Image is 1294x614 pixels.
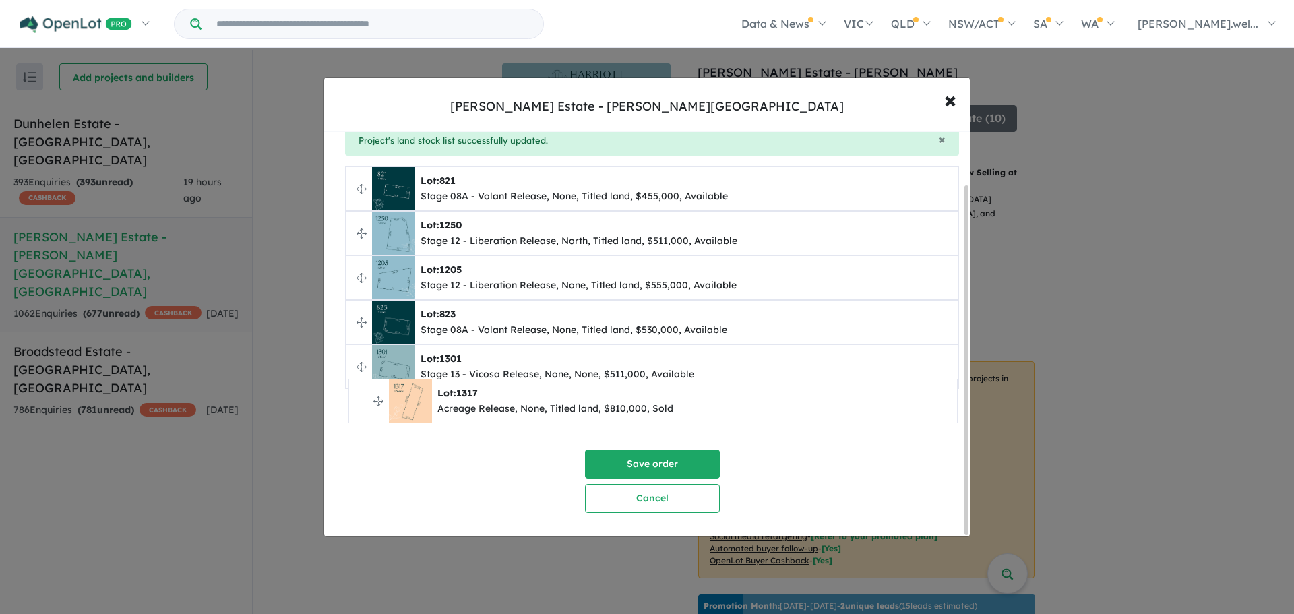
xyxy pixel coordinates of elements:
div: Stage 08A - Volant Release, None, Titled land, $455,000, Available [421,189,728,205]
b: Lot: [421,175,456,187]
div: [PERSON_NAME] Estate - [PERSON_NAME][GEOGRAPHIC_DATA] [450,98,844,115]
span: 821 [439,175,456,187]
img: Harriott%20Estate%20-%20Armstrong%20Creek%20-%20Lot%201205___1756172984.jpg [372,256,415,299]
span: × [944,85,956,114]
span: [PERSON_NAME].wel... [1138,17,1258,30]
div: Project's land stock list successfully updated. [345,125,959,156]
img: drag.svg [357,317,367,328]
div: Stage 12 - Liberation Release, None, Titled land, $555,000, Available [421,278,737,294]
img: Openlot PRO Logo White [20,16,132,33]
div: Stage 12 - Liberation Release, North, Titled land, $511,000, Available [421,233,737,249]
input: Try estate name, suburb, builder or developer [204,9,541,38]
button: Save order [585,450,720,479]
span: 1250 [439,219,462,231]
img: Harriott%20Estate%20-%20Armstrong%20Creek%20-%20Lot%20823___1706585629.jpg [372,301,415,344]
img: Harriott%20Estate%20-%20Armstrong%20Creek%20-%20Lot%201250___1706585693.jpg [372,212,415,255]
img: drag.svg [357,362,367,372]
div: Stage 08A - Volant Release, None, Titled land, $530,000, Available [421,322,727,338]
button: Close [939,133,946,146]
span: 1205 [439,264,462,276]
span: 1301 [439,352,462,365]
div: Stage 13 - Vicosa Release, None, None, $511,000, Available [421,367,694,383]
b: Lot: [421,219,462,231]
button: Cancel [585,484,720,513]
b: Lot: [421,264,462,276]
img: drag.svg [357,273,367,283]
span: 823 [439,308,456,320]
span: × [939,131,946,147]
img: drag.svg [357,184,367,194]
b: Lot: [421,352,462,365]
b: Lot: [421,308,456,320]
img: Harriott%20Estate%20-%20Armstrong%20Creek%20-%20Lot%20821___1756172984.jpg [372,167,415,210]
img: Harriott%20Estate%20-%20Armstrong%20Creek%20-%20Lot%201301___1756172985.jpg [372,345,415,388]
img: drag.svg [357,228,367,239]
